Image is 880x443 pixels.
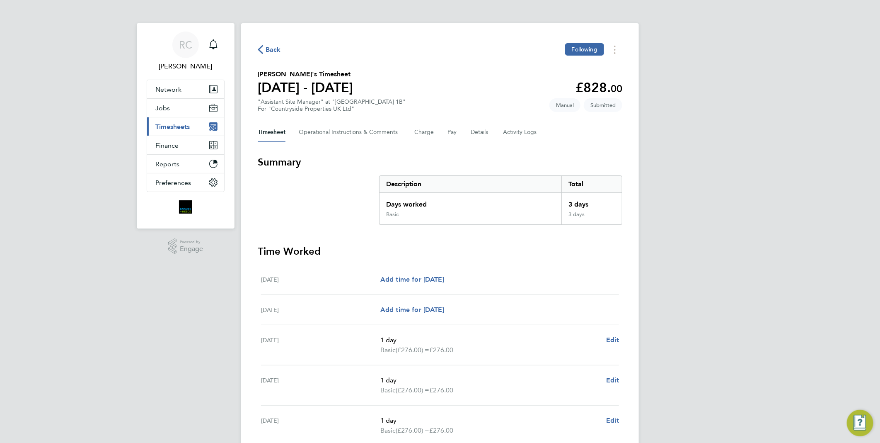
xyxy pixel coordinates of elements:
[147,32,225,71] a: RC[PERSON_NAME]
[847,410,873,436] button: Engage Resource Center
[147,155,224,173] button: Reports
[155,141,179,149] span: Finance
[380,193,561,211] div: Days worked
[396,426,429,434] span: (£276.00) =
[606,416,619,426] a: Edit
[258,122,285,142] button: Timesheet
[147,200,225,214] a: Go to home page
[155,123,190,131] span: Timesheets
[606,375,619,385] a: Edit
[179,200,192,214] img: bromak-logo-retina.png
[396,346,429,354] span: (£276.00) =
[147,173,224,192] button: Preferences
[607,43,622,56] button: Timesheets Menu
[380,275,444,283] span: Add time for [DATE]
[147,117,224,136] button: Timesheets
[147,99,224,117] button: Jobs
[429,346,453,354] span: £276.00
[147,61,225,71] span: Robyn Clarke
[380,375,600,385] p: 1 day
[261,335,380,355] div: [DATE]
[147,136,224,154] button: Finance
[380,176,561,192] div: Description
[266,45,281,55] span: Back
[471,122,490,142] button: Details
[258,44,281,55] button: Back
[380,385,396,395] span: Basic
[572,46,597,53] span: Following
[549,98,580,112] span: This timesheet was manually created.
[261,275,380,285] div: [DATE]
[261,305,380,315] div: [DATE]
[386,211,399,218] div: Basic
[380,345,396,355] span: Basic
[261,416,380,436] div: [DATE]
[606,335,619,345] a: Edit
[137,23,235,229] nav: Main navigation
[258,156,622,169] h3: Summary
[584,98,622,112] span: This timesheet is Submitted.
[258,105,406,112] div: For "Countryside Properties UK Ltd"
[258,69,353,79] h2: [PERSON_NAME]'s Timesheet
[414,122,434,142] button: Charge
[179,39,192,50] span: RC
[380,275,444,285] a: Add time for [DATE]
[258,245,622,258] h3: Time Worked
[429,426,453,434] span: £276.00
[561,193,622,211] div: 3 days
[396,386,429,394] span: (£276.00) =
[380,416,600,426] p: 1 day
[606,376,619,384] span: Edit
[155,179,191,187] span: Preferences
[503,122,538,142] button: Activity Logs
[147,80,224,98] button: Network
[258,79,353,96] h1: [DATE] - [DATE]
[561,211,622,224] div: 3 days
[261,375,380,395] div: [DATE]
[380,305,444,315] a: Add time for [DATE]
[606,416,619,424] span: Edit
[575,80,622,95] app-decimal: £828.
[299,122,401,142] button: Operational Instructions & Comments
[429,386,453,394] span: £276.00
[606,336,619,344] span: Edit
[447,122,457,142] button: Pay
[258,98,406,112] div: "Assistant Site Manager" at "[GEOGRAPHIC_DATA] 1B"
[380,306,444,314] span: Add time for [DATE]
[155,104,170,112] span: Jobs
[611,83,622,95] span: 00
[561,176,622,192] div: Total
[155,160,179,168] span: Reports
[168,239,203,254] a: Powered byEngage
[155,85,181,93] span: Network
[565,43,604,56] button: Following
[180,239,203,246] span: Powered by
[380,426,396,436] span: Basic
[180,246,203,253] span: Engage
[380,335,600,345] p: 1 day
[379,175,622,225] div: Summary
